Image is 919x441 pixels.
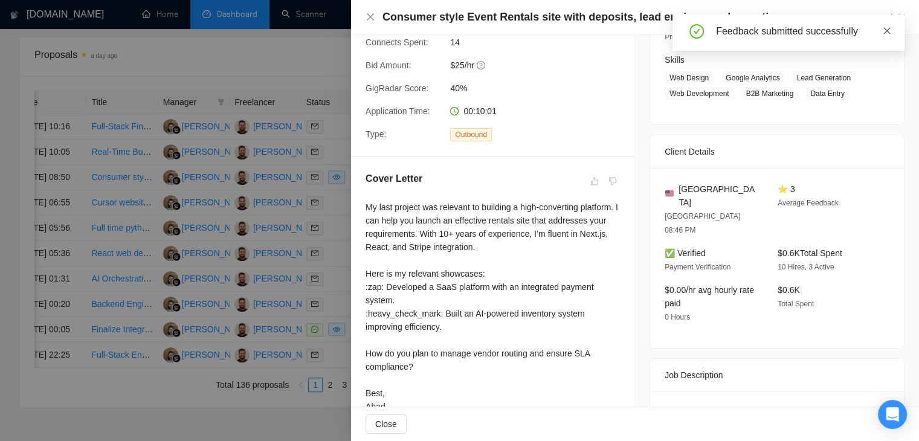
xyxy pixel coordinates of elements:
[665,71,714,85] span: Web Design
[375,417,397,431] span: Close
[665,55,685,65] span: Skills
[366,129,386,139] span: Type:
[366,12,375,22] button: Close
[382,10,799,25] h4: Consumer style Event Rentals site with deposits, lead engine, vendor routing, and protected payouts
[366,83,428,93] span: GigRadar Score:
[450,36,631,49] span: 14
[778,285,800,295] span: $0.6K
[450,107,459,115] span: clock-circle
[450,82,631,95] span: 40%
[716,24,890,39] div: Feedback submitted successfully
[778,300,814,308] span: Total Spent
[366,106,430,116] span: Application Time:
[778,199,839,207] span: Average Feedback
[741,87,799,100] span: B2B Marketing
[778,248,842,258] span: $0.6K Total Spent
[665,135,889,168] div: Client Details
[450,128,492,141] span: Outbound
[792,71,856,85] span: Lead Generation
[878,400,907,429] div: Open Intercom Messenger
[778,184,795,194] span: ⭐ 3
[883,27,891,35] span: close
[366,201,620,413] div: My last project was relevant to building a high-converting platform. I can help you launch an eff...
[366,414,407,434] button: Close
[477,60,486,70] span: question-circle
[366,172,422,186] h5: Cover Letter
[450,59,631,72] span: $25/hr
[665,359,889,391] div: Job Description
[689,24,704,39] span: check-circle
[366,60,411,70] span: Bid Amount:
[665,248,706,258] span: ✅ Verified
[665,285,754,308] span: $0.00/hr avg hourly rate paid
[665,212,740,234] span: [GEOGRAPHIC_DATA] 08:46 PM
[665,313,690,321] span: 0 Hours
[721,71,784,85] span: Google Analytics
[665,33,711,41] span: Project Length
[366,37,428,47] span: Connects Spent:
[665,263,730,271] span: Payment Verification
[665,189,674,198] img: 🇺🇸
[778,263,834,271] span: 10 Hires, 3 Active
[843,13,904,22] a: Go to Upworkexport
[366,12,375,22] span: close
[805,87,850,100] span: Data Entry
[679,182,758,209] span: [GEOGRAPHIC_DATA]
[463,106,497,116] span: 00:10:01
[665,87,734,100] span: Web Development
